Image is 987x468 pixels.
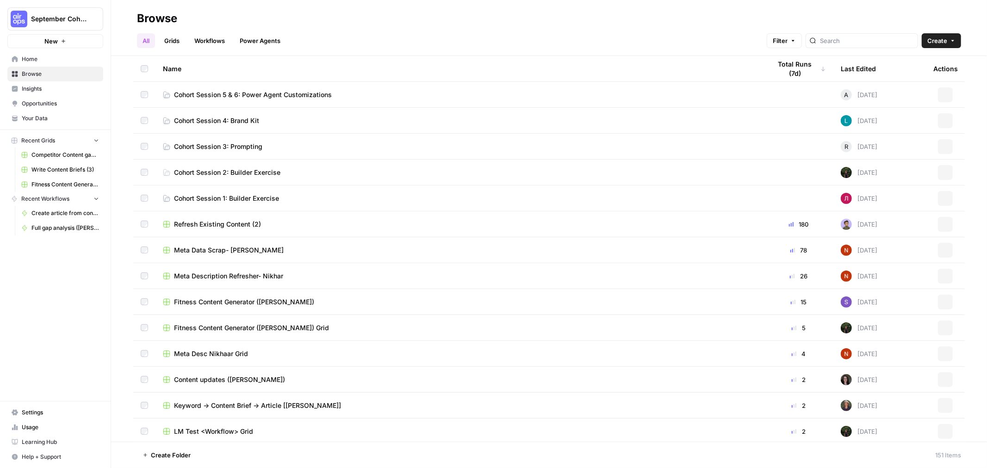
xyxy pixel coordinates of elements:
span: Opportunities [22,99,99,108]
span: Your Data [22,114,99,123]
a: Keyword -> Content Brief -> Article [[PERSON_NAME]] [163,401,757,410]
img: k4mb3wfmxkkgbto4d7hszpobafmc [841,322,852,333]
a: Cohort Session 3: Prompting [163,142,757,151]
div: [DATE] [841,296,877,308]
span: Create article from content brief FORK ([PERSON_NAME]) [31,209,99,217]
span: Meta Description Refresher- Nikhar [174,271,283,281]
div: Total Runs (7d) [771,56,826,81]
img: o40g34h41o3ydjkzar3qf09tazp8 [841,193,852,204]
button: Filter [767,33,802,48]
img: prdtoxkaflvh0v91efe6wt880b6h [841,400,852,411]
img: k4mb3wfmxkkgbto4d7hszpobafmc [841,167,852,178]
div: [DATE] [841,374,877,385]
span: Cohort Session 1: Builder Exercise [174,194,279,203]
div: 5 [771,323,826,333]
a: Meta Description Refresher- Nikhar [163,271,757,281]
span: Cohort Session 5 & 6: Power Agent Customizations [174,90,332,99]
span: Browse [22,70,99,78]
div: Name [163,56,757,81]
a: LM Test <Workflow> Grid [163,427,757,436]
div: Browse [137,11,177,26]
input: Search [820,36,914,45]
span: Cohort Session 2: Builder Exercise [174,168,280,177]
button: Create [922,33,961,48]
a: Competitor Content gap ([PERSON_NAME]) [17,148,103,162]
span: Filter [773,36,788,45]
span: Full gap analysis ([PERSON_NAME]) [31,224,99,232]
span: New [44,37,58,46]
a: Content updates ([PERSON_NAME]) [163,375,757,384]
span: Recent Workflows [21,195,69,203]
div: [DATE] [841,141,877,152]
span: Cohort Session 3: Prompting [174,142,262,151]
span: Meta Data Scrap- [PERSON_NAME] [174,246,284,255]
button: Recent Grids [7,134,103,148]
a: Fitness Content Generator ([PERSON_NAME]) [17,177,103,192]
div: [DATE] [841,245,877,256]
a: Opportunities [7,96,103,111]
img: fvupjppv8b9nt3h87yhfikz8g0rq [841,374,852,385]
a: Learning Hub [7,435,103,450]
button: Workspace: September Cohort [7,7,103,31]
span: A [844,90,849,99]
a: Browse [7,67,103,81]
div: Last Edited [841,56,876,81]
img: pus3catfw3rl0ppkcx5cn88aip2n [841,296,852,308]
span: Refresh Existing Content (2) [174,220,261,229]
span: Recent Grids [21,136,55,145]
a: Write Content Briefs (3) [17,162,103,177]
span: R [844,142,848,151]
a: Grids [159,33,185,48]
span: September Cohort [31,14,87,24]
button: Help + Support [7,450,103,464]
span: Write Content Briefs (3) [31,166,99,174]
a: Workflows [189,33,230,48]
div: [DATE] [841,193,877,204]
a: Meta Data Scrap- [PERSON_NAME] [163,246,757,255]
div: [DATE] [841,400,877,411]
div: [DATE] [841,219,877,230]
span: Keyword -> Content Brief -> Article [[PERSON_NAME]] [174,401,341,410]
div: [DATE] [841,322,877,333]
img: k0a6gqpjs5gv5ayba30r5s721kqg [841,115,852,126]
img: ruybxce7esr7yef6hou754u07ter [841,219,852,230]
div: [DATE] [841,271,877,282]
a: Insights [7,81,103,96]
img: September Cohort Logo [11,11,27,27]
span: Usage [22,423,99,431]
a: Your Data [7,111,103,126]
div: 2 [771,375,826,384]
img: 4fp16ll1l9r167b2opck15oawpi4 [841,271,852,282]
div: 180 [771,220,826,229]
span: Help + Support [22,453,99,461]
span: Create [927,36,947,45]
span: Settings [22,408,99,417]
div: 2 [771,427,826,436]
a: Refresh Existing Content (2) [163,220,757,229]
img: k4mb3wfmxkkgbto4d7hszpobafmc [841,426,852,437]
span: Insights [22,85,99,93]
span: LM Test <Workflow> Grid [174,427,253,436]
a: Cohort Session 4: Brand Kit [163,116,757,125]
span: Meta Desc Nikhaar Grid [174,349,248,358]
div: [DATE] [841,89,877,100]
span: Fitness Content Generator ([PERSON_NAME]) [31,180,99,189]
a: Fitness Content Generator ([PERSON_NAME]) [163,297,757,307]
a: All [137,33,155,48]
span: Fitness Content Generator ([PERSON_NAME]) Grid [174,323,329,333]
a: Create article from content brief FORK ([PERSON_NAME]) [17,206,103,221]
div: 15 [771,297,826,307]
div: Actions [933,56,958,81]
span: Create Folder [151,450,191,460]
a: Settings [7,405,103,420]
a: Full gap analysis ([PERSON_NAME]) [17,221,103,235]
div: 151 Items [935,450,961,460]
span: Competitor Content gap ([PERSON_NAME]) [31,151,99,159]
button: Create Folder [137,448,196,462]
a: Meta Desc Nikhaar Grid [163,349,757,358]
div: [DATE] [841,167,877,178]
div: [DATE] [841,348,877,359]
img: 4fp16ll1l9r167b2opck15oawpi4 [841,245,852,256]
img: 4fp16ll1l9r167b2opck15oawpi4 [841,348,852,359]
span: Fitness Content Generator ([PERSON_NAME]) [174,297,314,307]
